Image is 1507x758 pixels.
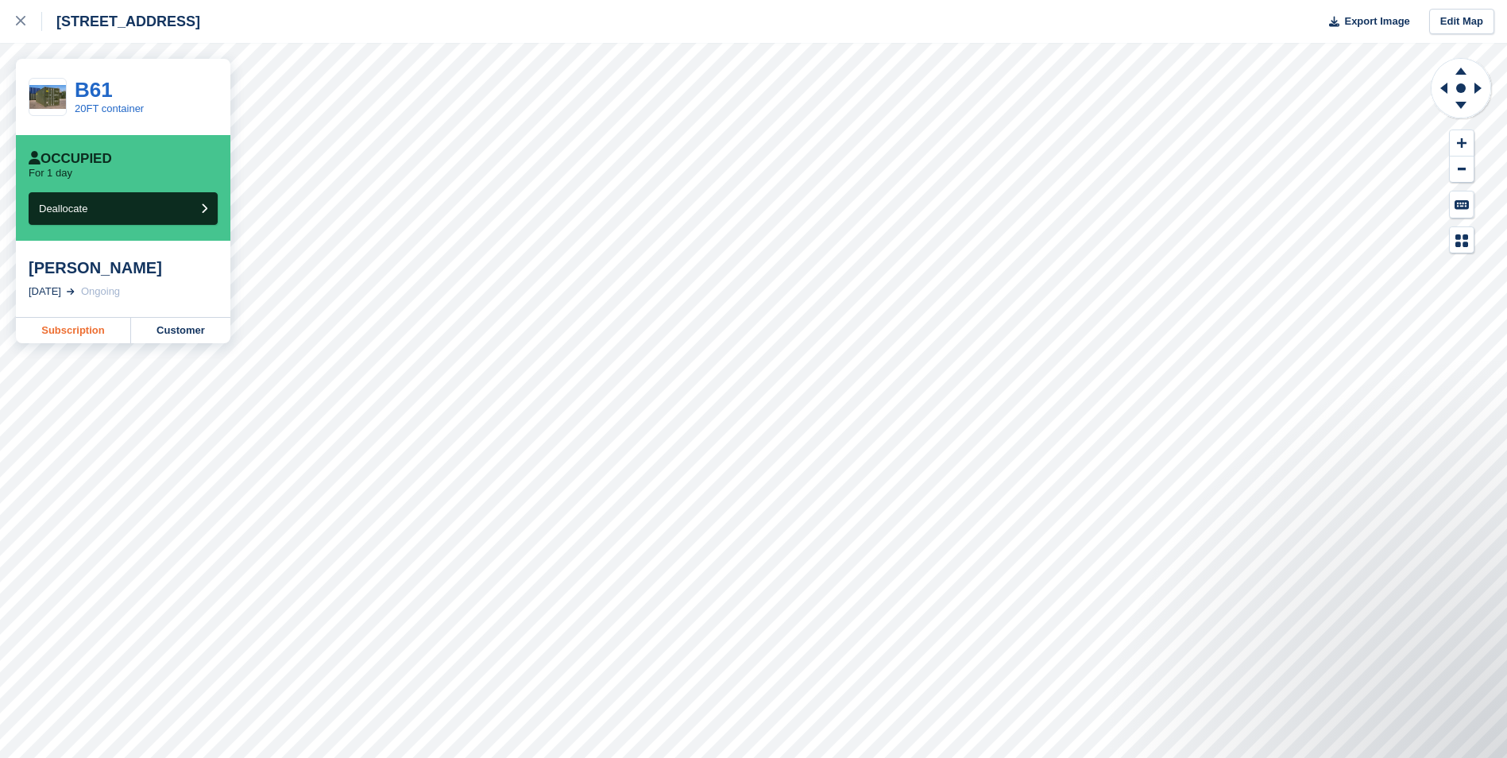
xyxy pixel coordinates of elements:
a: Customer [131,318,230,343]
a: Subscription [16,318,131,343]
div: Occupied [29,151,112,167]
a: Edit Map [1429,9,1494,35]
a: 20FT container [75,102,144,114]
div: Ongoing [81,284,120,300]
div: [DATE] [29,284,61,300]
button: Zoom Out [1450,157,1474,183]
p: For 1 day [29,167,72,180]
a: B61 [75,78,113,102]
button: Zoom In [1450,130,1474,157]
span: Export Image [1344,14,1409,29]
button: Deallocate [29,192,218,225]
button: Map Legend [1450,227,1474,253]
button: Export Image [1320,9,1410,35]
div: [PERSON_NAME] [29,258,218,277]
button: Keyboard Shortcuts [1450,191,1474,218]
span: Deallocate [39,203,87,215]
div: [STREET_ADDRESS] [42,12,200,31]
img: arrow-right-light-icn-cde0832a797a2874e46488d9cf13f60e5c3a73dbe684e267c42b8395dfbc2abf.svg [67,288,75,295]
img: 20ft%20container.jpg [29,85,66,110]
